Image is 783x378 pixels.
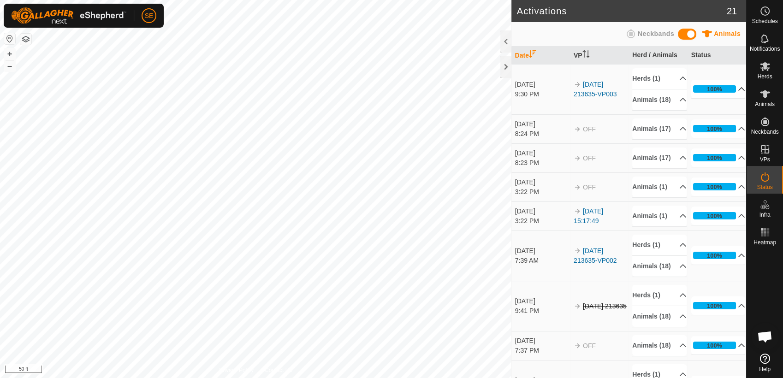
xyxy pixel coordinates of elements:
[707,212,722,220] div: 100%
[757,74,772,79] span: Herds
[574,183,581,191] img: arrow
[515,296,569,306] div: [DATE]
[632,335,687,356] p-accordion-header: Animals (18)
[691,246,746,265] p-accordion-header: 100%
[691,207,746,225] p-accordion-header: 100%
[511,47,570,65] th: Date
[574,81,581,88] img: arrow
[691,119,746,138] p-accordion-header: 100%
[747,350,783,376] a: Help
[574,154,581,162] img: arrow
[632,256,687,277] p-accordion-header: Animals (18)
[515,246,569,256] div: [DATE]
[4,60,15,71] button: –
[515,80,569,89] div: [DATE]
[515,148,569,158] div: [DATE]
[693,125,736,132] div: 100%
[693,85,736,93] div: 100%
[632,118,687,139] p-accordion-header: Animals (17)
[515,89,569,99] div: 9:30 PM
[688,47,746,65] th: Status
[751,129,778,135] span: Neckbands
[515,216,569,226] div: 3:22 PM
[707,124,722,133] div: 100%
[11,7,126,24] img: Gallagher Logo
[759,212,770,218] span: Infra
[632,285,687,306] p-accordion-header: Herds (1)
[693,183,736,190] div: 100%
[574,207,581,215] img: arrow
[583,125,596,133] span: OFF
[515,306,569,316] div: 9:41 PM
[529,52,536,59] p-sorticon: Activate to sort
[693,212,736,219] div: 100%
[582,52,590,59] p-sorticon: Activate to sort
[574,302,581,310] img: arrow
[574,342,581,349] img: arrow
[707,154,722,162] div: 100%
[515,187,569,197] div: 3:22 PM
[752,18,777,24] span: Schedules
[632,68,687,89] p-accordion-header: Herds (1)
[515,346,569,355] div: 7:37 PM
[632,89,687,110] p-accordion-header: Animals (18)
[691,336,746,354] p-accordion-header: 100%
[4,48,15,59] button: +
[751,323,779,350] div: Open chat
[691,80,746,98] p-accordion-header: 100%
[714,30,741,37] span: Animals
[707,85,722,94] div: 100%
[574,207,603,224] a: [DATE] 15:17:49
[20,34,31,45] button: Map Layers
[515,207,569,216] div: [DATE]
[632,235,687,255] p-accordion-header: Herds (1)
[4,33,15,44] button: Reset Map
[691,296,746,315] p-accordion-header: 100%
[632,148,687,168] p-accordion-header: Animals (17)
[691,177,746,196] p-accordion-header: 100%
[632,306,687,327] p-accordion-header: Animals (18)
[515,129,569,139] div: 8:24 PM
[517,6,727,17] h2: Activations
[759,157,770,162] span: VPs
[145,11,154,21] span: SE
[583,342,596,349] span: OFF
[515,177,569,187] div: [DATE]
[693,302,736,309] div: 100%
[574,247,617,264] a: [DATE] 213635-VP002
[583,154,596,162] span: OFF
[693,342,736,349] div: 100%
[515,119,569,129] div: [DATE]
[759,366,771,372] span: Help
[632,177,687,197] p-accordion-header: Animals (1)
[574,125,581,133] img: arrow
[707,301,722,310] div: 100%
[750,46,780,52] span: Notifications
[693,154,736,161] div: 100%
[757,184,772,190] span: Status
[583,183,596,191] span: OFF
[707,183,722,191] div: 100%
[629,47,687,65] th: Herd / Animals
[574,247,581,254] img: arrow
[515,336,569,346] div: [DATE]
[707,341,722,350] div: 100%
[515,256,569,266] div: 7:39 AM
[515,158,569,168] div: 8:23 PM
[691,148,746,167] p-accordion-header: 100%
[219,366,254,374] a: Privacy Policy
[638,30,674,37] span: Neckbands
[570,47,629,65] th: VP
[753,240,776,245] span: Heatmap
[574,81,617,98] a: [DATE] 213635-VP003
[583,302,627,310] s: [DATE] 213635
[707,251,722,260] div: 100%
[632,206,687,226] p-accordion-header: Animals (1)
[727,4,737,18] span: 21
[755,101,775,107] span: Animals
[693,252,736,259] div: 100%
[265,366,292,374] a: Contact Us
